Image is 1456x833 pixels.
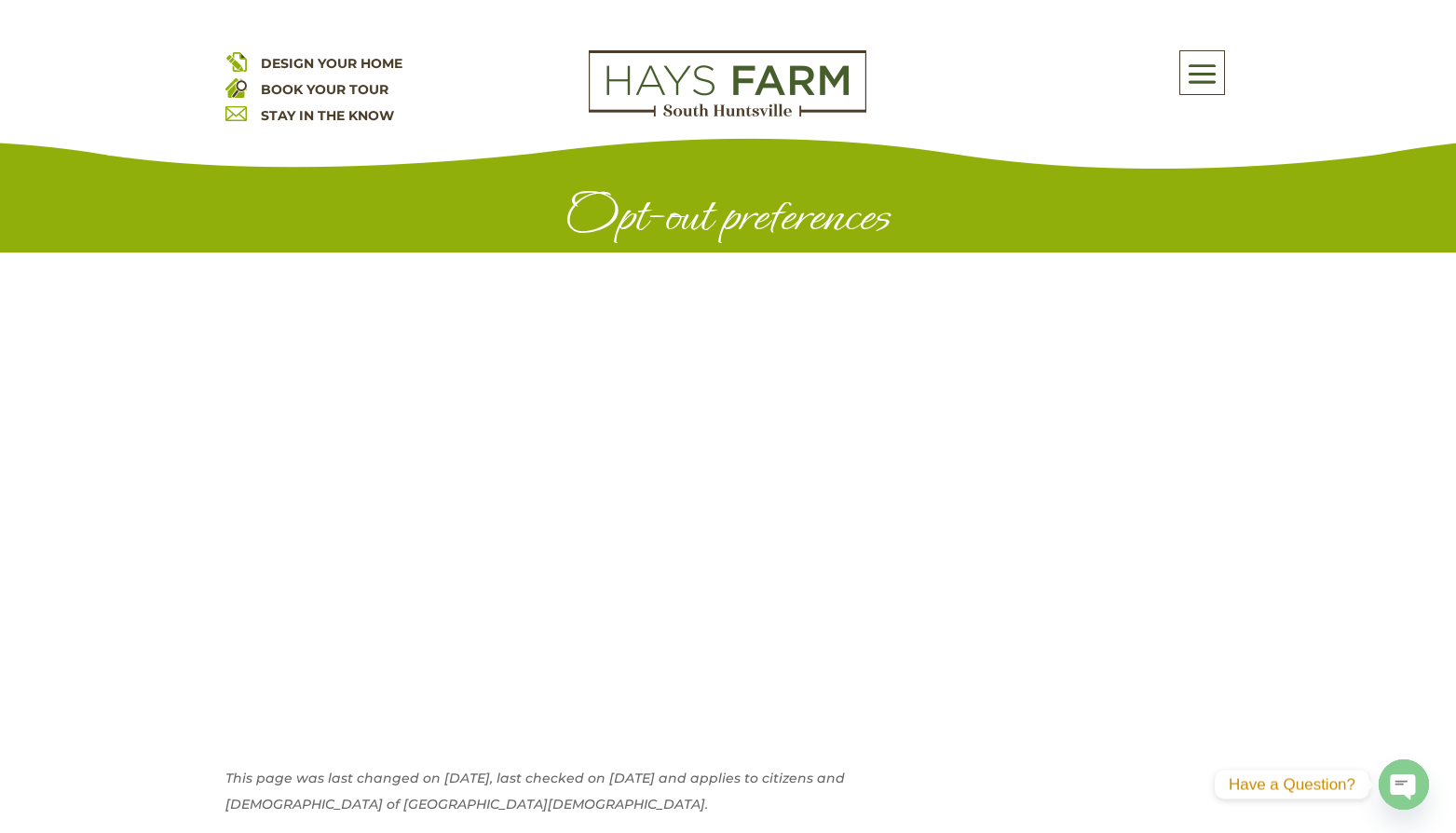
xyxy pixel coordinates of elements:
[225,76,247,98] img: book your home tour
[589,104,866,121] a: hays farm homes huntsville development
[225,770,845,813] i: This page was last changed on [DATE], last checked on [DATE] and applies to citizens and [DEMOGRA...
[225,188,1231,253] h1: Opt-out preferences
[261,107,394,124] a: STAY IN THE KNOW
[261,81,388,98] a: BOOK YOUR TOUR
[589,50,866,117] img: Logo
